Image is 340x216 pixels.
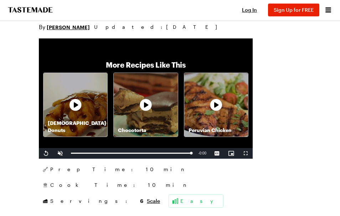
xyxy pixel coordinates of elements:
[50,166,187,173] span: Prep Time: 10 min
[43,120,107,134] p: [DEMOGRAPHIC_DATA] Donuts
[50,181,189,189] span: Cook Time: 10 min
[7,7,53,13] a: To Tastemade Home Page
[39,23,90,31] p: By
[106,60,186,70] p: More Recipes Like This
[200,151,206,155] span: 0:00
[238,148,253,159] button: Fullscreen
[324,5,333,15] button: Open menu
[94,23,224,31] span: Updated : [DATE]
[180,197,220,205] span: Easy
[184,73,248,137] a: Peruvian ChickenRecipe image thumbnail
[140,197,143,204] span: 6
[114,127,177,134] p: Chocotorta
[242,7,257,13] span: Log In
[43,73,108,137] a: [DEMOGRAPHIC_DATA] DonutsRecipe image thumbnail
[198,151,199,155] span: -
[210,148,224,159] button: Captions
[53,148,67,159] button: Unmute
[235,6,264,14] button: Log In
[39,148,53,159] button: Replay
[224,148,238,159] button: Picture-in-Picture
[71,153,191,154] div: Progress Bar
[274,7,314,13] span: Sign Up for FREE
[184,127,248,134] p: Peruvian Chicken
[147,197,160,205] button: Scale
[47,23,90,31] a: [PERSON_NAME]
[268,4,319,16] button: Sign Up for FREE
[113,73,178,137] a: ChocotortaRecipe image thumbnail
[50,197,143,205] span: Servings:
